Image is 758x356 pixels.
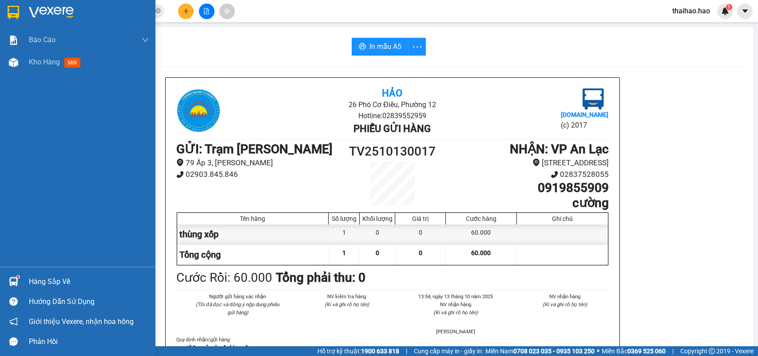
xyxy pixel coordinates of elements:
span: plus [183,8,189,14]
span: 60.000 [471,249,491,256]
b: Hảo [382,88,402,99]
span: Giới thiệu Vexere, nhận hoa hồng [29,316,134,327]
span: Cung cấp máy in - giấy in: [414,346,483,356]
span: copyright [709,348,715,354]
span: question-circle [9,297,18,306]
div: 1 [329,224,360,244]
b: [DOMAIN_NAME] [561,111,608,118]
li: Người gửi hàng xác nhận [194,292,282,300]
span: Báo cáo [29,34,56,45]
strong: Không vận chuyển hàng cấm. [187,344,254,351]
li: NV kiểm tra hàng [303,292,391,300]
h1: TV2510130017 [338,142,447,161]
strong: 1900 633 818 [361,348,399,355]
button: file-add [199,4,214,19]
span: environment [176,159,184,166]
span: caret-down [741,7,749,15]
div: Ghi chú [519,215,606,222]
li: Hotline: 02839552959 [248,110,536,121]
img: logo.jpg [176,88,221,133]
span: 0 [419,249,422,256]
b: GỬI : Trạm [PERSON_NAME] [176,142,333,156]
li: [PERSON_NAME] [412,328,500,336]
div: 0 [395,224,446,244]
span: ⚪️ [597,349,599,353]
span: thaihao.hao [665,5,717,16]
span: notification [9,317,18,326]
img: logo-vxr [8,6,19,19]
strong: 0708 023 035 - 0935 103 250 [513,348,595,355]
span: phone [176,171,184,178]
span: message [9,337,18,346]
li: 79 Ấp 3, [PERSON_NAME] [176,157,338,169]
span: close-circle [155,8,161,13]
b: Phiếu gửi hàng [353,123,431,134]
li: (c) 2017 [561,120,608,131]
span: aim [224,8,230,14]
li: 02903.845.846 [176,168,338,180]
span: more [409,41,425,52]
span: file-add [203,8,210,14]
button: caret-down [737,4,753,19]
div: thùng xốp [177,224,329,244]
span: Miền Bắc [602,346,666,356]
i: (Tôi đã đọc và đồng ý nộp dung phiếu gửi hàng) [196,301,279,316]
span: Miền Nam [485,346,595,356]
span: 1 [342,249,346,256]
li: NV nhận hàng [521,292,609,300]
button: aim [219,4,235,19]
sup: 1 [726,4,732,10]
span: | [406,346,407,356]
sup: 1 [17,276,20,278]
button: plus [178,4,194,19]
div: 60.000 [446,224,516,244]
div: Phản hồi [29,335,149,348]
li: 13:54, ngày 13 tháng 10 năm 2025 [412,292,500,300]
img: warehouse-icon [9,58,18,67]
div: Số lượng [331,215,357,222]
span: In mẫu A5 [369,41,401,52]
div: Tên hàng [179,215,326,222]
h1: cường [446,196,608,211]
div: 0 [360,224,395,244]
button: more [408,38,426,56]
img: logo.jpg [583,88,604,110]
span: Tổng cộng [179,249,221,260]
span: Hỗ trợ kỹ thuật: [317,346,399,356]
i: (Kí và ghi rõ họ tên) [325,301,369,308]
img: warehouse-icon [9,277,18,286]
div: Khối lượng [362,215,393,222]
strong: 0369 525 060 [627,348,666,355]
div: Cước Rồi : 60.000 [176,268,272,288]
div: Cước hàng [448,215,514,222]
span: down [142,36,149,44]
span: printer [359,43,366,51]
li: 02837528055 [446,168,608,180]
img: icon-new-feature [721,7,729,15]
img: solution-icon [9,36,18,45]
i: (Kí và ghi rõ họ tên) [543,301,587,308]
b: NHẬN : VP An Lạc [510,142,609,156]
li: [STREET_ADDRESS] [446,157,608,169]
span: close-circle [155,7,161,16]
li: 26 Phó Cơ Điều, Phường 12 [248,99,536,110]
span: | [672,346,674,356]
i: (Kí và ghi rõ họ tên) [433,309,478,316]
div: Giá trị [397,215,443,222]
span: 0 [376,249,379,256]
span: Kho hàng [29,58,60,66]
div: Hàng sắp về [29,275,149,288]
span: phone [551,171,558,178]
b: Tổng phải thu: 0 [276,270,365,285]
span: mới [64,58,80,68]
span: 1 [727,4,730,10]
div: Hướng dẫn sử dụng [29,295,149,308]
button: printerIn mẫu A5 [352,38,409,56]
li: NV nhận hàng [412,300,500,308]
h1: 0919855909 [446,180,608,196]
span: environment [532,159,540,166]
